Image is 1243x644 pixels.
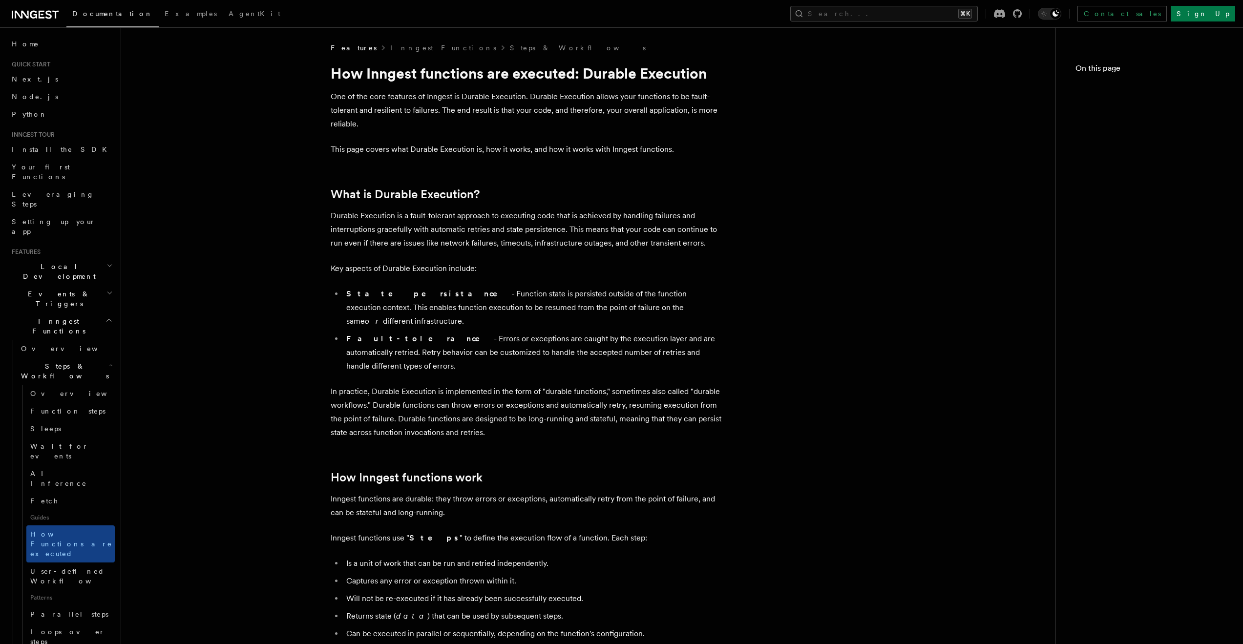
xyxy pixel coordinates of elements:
[331,471,483,484] a: How Inngest functions work
[8,35,115,53] a: Home
[8,312,115,340] button: Inngest Functions
[30,390,131,397] span: Overview
[8,70,115,88] a: Next.js
[510,43,646,53] a: Steps & Workflows
[331,209,721,250] p: Durable Execution is a fault-tolerant approach to executing code that is achieved by handling fai...
[72,10,153,18] span: Documentation
[346,289,511,298] strong: State persistance
[331,187,480,201] a: What is Durable Execution?
[8,158,115,186] a: Your first Functions
[390,43,496,53] a: Inngest Functions
[8,258,115,285] button: Local Development
[30,567,118,585] span: User-defined Workflows
[12,145,113,153] span: Install the SDK
[343,332,721,373] li: - Errors or exceptions are caught by the execution layer and are automatically retried. Retry beh...
[223,3,286,26] a: AgentKit
[8,262,106,281] span: Local Development
[8,285,115,312] button: Events & Triggers
[165,10,217,18] span: Examples
[331,90,721,131] p: One of the core features of Inngest is Durable Execution. Durable Execution allows your functions...
[8,289,106,309] span: Events & Triggers
[409,533,460,542] strong: Steps
[30,497,59,505] span: Fetch
[30,425,61,433] span: Sleeps
[958,9,972,19] kbd: ⌘K
[26,492,115,510] a: Fetch
[343,574,721,588] li: Captures any error or exception thrown within it.
[12,218,96,235] span: Setting up your app
[343,287,721,328] li: - Function state is persisted outside of the function execution context. This enables function ex...
[331,262,721,275] p: Key aspects of Durable Execution include:
[8,316,105,336] span: Inngest Functions
[331,492,721,519] p: Inngest functions are durable: they throw errors or exceptions, automatically retry from the poin...
[343,627,721,641] li: Can be executed in parallel or sequentially, depending on the function's configuration.
[17,361,109,381] span: Steps & Workflows
[790,6,978,21] button: Search...⌘K
[159,3,223,26] a: Examples
[26,562,115,590] a: User-defined Workflows
[66,3,159,27] a: Documentation
[12,75,58,83] span: Next.js
[229,10,280,18] span: AgentKit
[17,340,115,357] a: Overview
[26,402,115,420] a: Function steps
[1038,8,1061,20] button: Toggle dark mode
[331,385,721,439] p: In practice, Durable Execution is implemented in the form of "durable functions," sometimes also ...
[26,385,115,402] a: Overview
[12,39,39,49] span: Home
[331,43,377,53] span: Features
[1171,6,1235,21] a: Sign Up
[365,316,383,326] em: or
[8,141,115,158] a: Install the SDK
[331,64,721,82] h1: How Inngest functions are executed: Durable Execution
[17,357,115,385] button: Steps & Workflows
[30,407,105,415] span: Function steps
[331,143,721,156] p: This page covers what Durable Execution is, how it works, and how it works with Inngest functions.
[12,93,58,101] span: Node.js
[21,345,122,353] span: Overview
[30,530,112,558] span: How Functions are executed
[26,437,115,465] a: Wait for events
[30,610,108,618] span: Parallel steps
[26,525,115,562] a: How Functions are executed
[26,465,115,492] a: AI Inference
[12,190,94,208] span: Leveraging Steps
[8,61,50,68] span: Quick start
[8,131,55,139] span: Inngest tour
[12,110,47,118] span: Python
[26,420,115,437] a: Sleeps
[1075,62,1223,78] h4: On this page
[346,334,494,343] strong: Fault-tolerance
[26,605,115,623] a: Parallel steps
[8,105,115,123] a: Python
[8,248,41,256] span: Features
[8,213,115,240] a: Setting up your app
[12,163,70,181] span: Your first Functions
[26,510,115,525] span: Guides
[8,186,115,213] a: Leveraging Steps
[30,470,87,487] span: AI Inference
[30,442,88,460] span: Wait for events
[343,557,721,570] li: Is a unit of work that can be run and retried independently.
[396,611,427,621] em: data
[26,590,115,605] span: Patterns
[8,88,115,105] a: Node.js
[343,609,721,623] li: Returns state ( ) that can be used by subsequent steps.
[331,531,721,545] p: Inngest functions use " " to define the execution flow of a function. Each step:
[1077,6,1167,21] a: Contact sales
[343,592,721,605] li: Will not be re-executed if it has already been successfully executed.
